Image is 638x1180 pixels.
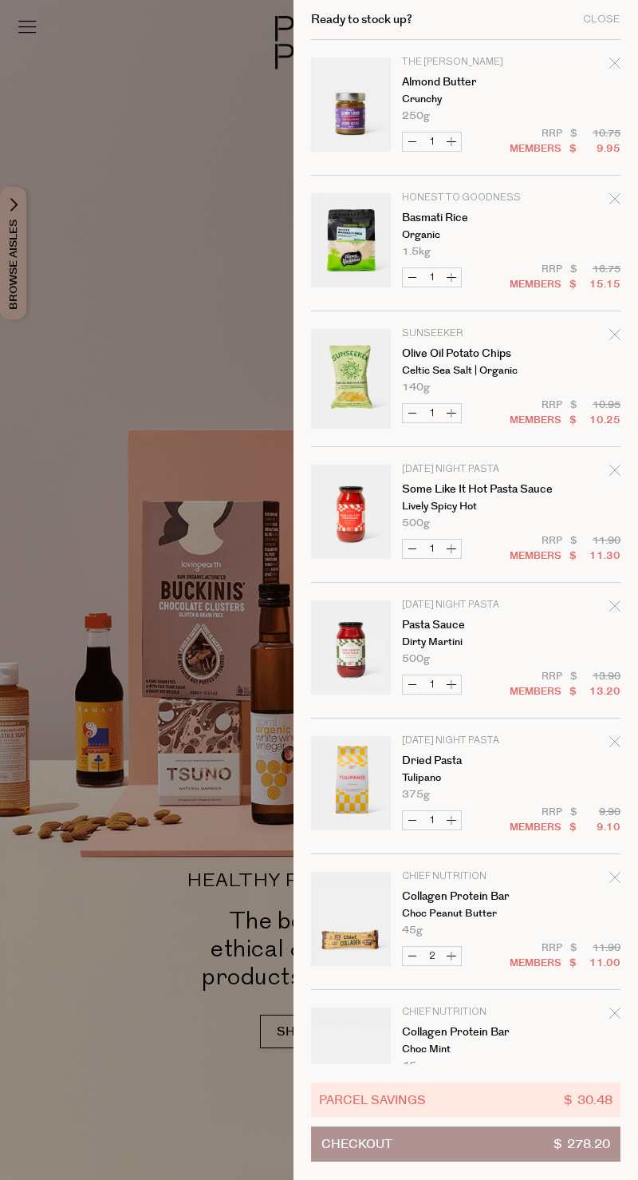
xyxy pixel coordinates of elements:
[402,1027,526,1038] a: Collagen Protein Bar
[422,404,442,422] input: QTY Olive Oil Potato Chips
[402,891,526,902] a: Collagen Protein Bar
[402,329,526,339] p: Sunseeker
[402,925,423,936] span: 45g
[609,327,620,348] div: Remove Olive Oil Potato Chips
[422,947,442,965] input: QTY Collagen Protein Bar
[321,1127,392,1161] span: Checkout
[402,736,526,746] p: [DATE] Night Pasta
[564,1091,612,1109] span: $ 30.48
[402,465,526,474] p: [DATE] Night Pasta
[402,193,526,203] p: Honest to Goodness
[402,1061,423,1071] span: 45g
[402,382,430,393] span: 140g
[402,1044,526,1055] p: Choc Mint
[402,790,430,800] span: 375g
[402,230,526,240] p: Organic
[402,501,526,512] p: Lively Spicy Hot
[422,268,442,287] input: QTY Basmati Rice
[609,55,620,77] div: Remove Almond Butter
[402,755,526,766] a: Dried Pasta
[402,212,526,224] a: Basmati Rice
[402,620,526,631] a: Pasta Sauce
[609,869,620,891] div: Remove Collagen Protein Bar
[402,57,526,67] p: The [PERSON_NAME]
[402,94,526,105] p: Crunchy
[402,600,526,610] p: [DATE] Night Pasta
[311,1127,620,1162] button: Checkout$ 278.20
[583,14,620,25] div: Close
[402,366,526,376] p: Celtic Sea Salt | Organic
[422,811,442,830] input: QTY Dried Pasta
[609,462,620,484] div: Remove Some Like it Hot Pasta Sauce
[553,1127,610,1161] span: $ 278.20
[402,773,526,783] p: Tulipano
[402,872,526,881] p: Chief Nutrition
[402,654,430,664] span: 500g
[609,734,620,755] div: Remove Dried Pasta
[609,598,620,620] div: Remove Pasta Sauce
[402,247,431,257] span: 1.5kg
[402,637,526,647] p: Dirty Martini
[402,484,526,495] a: Some Like it Hot Pasta Sauce
[402,111,430,121] span: 250g
[402,77,526,88] a: Almond Butter
[422,133,442,151] input: QTY Almond Butter
[402,909,526,919] p: Choc Peanut Butter
[422,540,442,558] input: QTY Some Like it Hot Pasta Sauce
[402,518,430,529] span: 500g
[422,675,442,694] input: QTY Pasta Sauce
[402,348,526,359] a: Olive Oil Potato Chips
[609,191,620,212] div: Remove Basmati Rice
[311,14,412,26] h2: Ready to stock up?
[319,1091,426,1109] span: Parcel Savings
[609,1005,620,1027] div: Remove Collagen Protein Bar
[402,1008,526,1017] p: Chief Nutrition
